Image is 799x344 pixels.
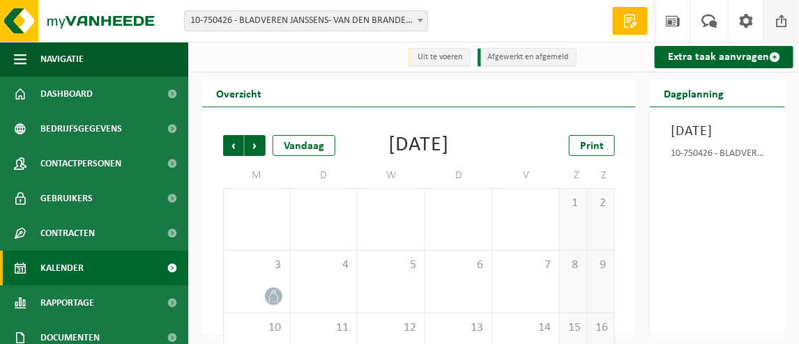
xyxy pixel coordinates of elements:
[425,163,493,188] td: D
[298,320,351,336] span: 11
[389,135,450,156] div: [DATE]
[595,320,607,336] span: 16
[223,135,244,156] span: Vorige
[40,146,121,181] span: Contactpersonen
[358,163,425,188] td: W
[650,79,738,107] h2: Dagplanning
[432,258,485,273] span: 6
[291,163,358,188] td: D
[40,216,95,251] span: Contracten
[567,196,579,211] span: 1
[408,48,471,67] li: Uit te voeren
[231,320,283,336] span: 10
[567,258,579,273] span: 8
[588,163,615,188] td: Z
[245,135,266,156] span: Volgende
[580,141,604,152] span: Print
[365,258,418,273] span: 5
[185,11,427,31] span: 10-750426 - BLADVEREN JANSSENS- VAN DEN BRANDE BV - ZOTTEGEM
[365,320,418,336] span: 12
[493,163,561,188] td: V
[500,258,553,273] span: 7
[298,258,351,273] span: 4
[231,258,283,273] span: 3
[40,251,84,286] span: Kalender
[560,163,587,188] td: Z
[595,258,607,273] span: 9
[40,42,84,77] span: Navigatie
[40,181,93,216] span: Gebruikers
[202,79,275,107] h2: Overzicht
[273,135,335,156] div: Vandaag
[478,48,577,67] li: Afgewerkt en afgemeld
[595,196,607,211] span: 2
[671,121,764,142] h3: [DATE]
[223,163,291,188] td: M
[40,77,93,111] span: Dashboard
[40,111,122,146] span: Bedrijfsgegevens
[500,320,553,336] span: 14
[432,320,485,336] span: 13
[569,135,615,156] a: Print
[184,10,428,31] span: 10-750426 - BLADVEREN JANSSENS- VAN DEN BRANDE BV - ZOTTEGEM
[671,149,764,163] div: 10-750426 - BLADVEREN JANSSENS- VAN DEN BRANDE BV - ZOTTEGEM
[40,286,94,320] span: Rapportage
[567,320,579,336] span: 15
[655,46,793,68] a: Extra taak aanvragen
